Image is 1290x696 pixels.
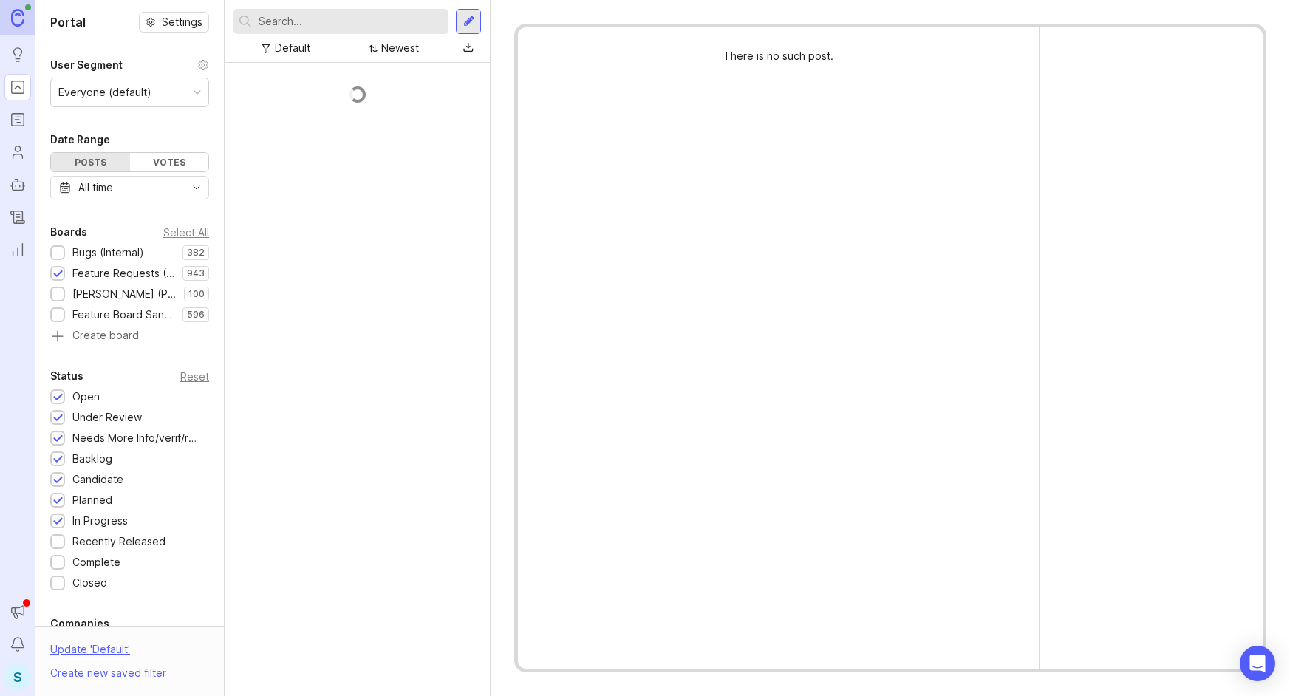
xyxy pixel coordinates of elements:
button: Notifications [4,631,31,658]
div: Open [72,389,100,405]
div: Votes [130,153,209,171]
div: Needs More Info/verif/repro [72,430,202,446]
h1: Portal [50,13,86,31]
button: Announcements [4,598,31,625]
div: Companies [50,615,109,632]
span: Settings [162,15,202,30]
a: Changelog [4,204,31,231]
a: Roadmaps [4,106,31,133]
div: Feature Board Sandbox [DATE] [72,307,175,323]
div: Backlog [72,451,112,467]
img: Canny Home [11,9,24,26]
a: Ideas [4,41,31,68]
a: Reporting [4,236,31,263]
div: Planned [72,492,112,508]
div: Feature Requests (Internal) [72,265,175,282]
div: In Progress [72,513,128,529]
div: Update ' Default ' [50,641,130,665]
svg: toggle icon [185,182,208,194]
div: Boards [50,223,87,241]
div: Open Intercom Messenger [1240,646,1275,681]
button: S [4,663,31,690]
div: Under Review [72,409,142,426]
div: Complete [72,554,120,570]
div: Closed [72,575,107,591]
div: Default [275,40,310,56]
div: Candidate [72,471,123,488]
div: Everyone (default) [58,84,151,100]
div: All time [78,180,113,196]
div: Create new saved filter [50,665,166,681]
div: Select All [163,228,209,236]
div: Date Range [50,131,110,149]
input: Search... [259,13,443,30]
div: [PERSON_NAME] (Public) [72,286,177,302]
div: There is no such post. [542,51,1015,61]
p: 382 [187,247,205,259]
div: User Segment [50,56,123,74]
p: 596 [187,309,205,321]
div: Reset [180,372,209,381]
p: 100 [188,288,205,300]
div: Posts [51,153,130,171]
div: Bugs (Internal) [72,245,144,261]
a: Create board [50,330,209,344]
div: Recently Released [72,533,165,550]
button: Settings [139,12,209,33]
a: Portal [4,74,31,100]
a: Autopilot [4,171,31,198]
a: Users [4,139,31,166]
p: 943 [187,267,205,279]
div: Newest [381,40,419,56]
div: Status [50,367,83,385]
